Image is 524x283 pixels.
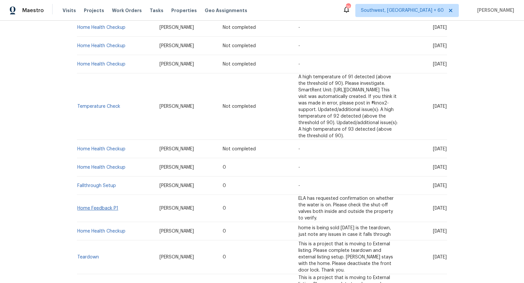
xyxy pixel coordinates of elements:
[159,147,194,151] span: [PERSON_NAME]
[475,7,514,14] span: [PERSON_NAME]
[223,62,256,66] span: Not completed
[433,206,447,211] span: [DATE]
[223,44,256,48] span: Not completed
[84,7,104,14] span: Projects
[171,7,197,14] span: Properties
[223,165,226,170] span: 0
[298,75,398,138] span: A high temperature of 91 detected (above the threshold of 90). Please investigate. SmartRent Unit...
[298,196,394,220] span: ELA has requested confirmation on whether the water is on. Please check the shut-off valves both ...
[223,147,256,151] span: Not completed
[159,25,194,30] span: [PERSON_NAME]
[298,25,300,30] span: -
[77,255,99,259] a: Teardown
[298,183,300,188] span: -
[205,7,247,14] span: Geo Assignments
[223,25,256,30] span: Not completed
[63,7,76,14] span: Visits
[298,165,300,170] span: -
[298,226,391,237] span: home is being sold [DATE] is the teardown, just note any issues in case it falls through
[159,229,194,234] span: [PERSON_NAME]
[223,104,256,109] span: Not completed
[77,62,125,66] a: Home Health Checkup
[159,206,194,211] span: [PERSON_NAME]
[346,4,350,10] div: 762
[298,44,300,48] span: -
[77,147,125,151] a: Home Health Checkup
[433,104,447,109] span: [DATE]
[433,255,447,259] span: [DATE]
[433,25,447,30] span: [DATE]
[298,62,300,66] span: -
[150,8,163,13] span: Tasks
[298,147,300,151] span: -
[223,183,226,188] span: 0
[159,183,194,188] span: [PERSON_NAME]
[112,7,142,14] span: Work Orders
[77,229,125,234] a: Home Health Checkup
[22,7,44,14] span: Maestro
[298,242,393,273] span: This is a project that is moving to External listing. Please complete teardown and external listi...
[159,255,194,259] span: [PERSON_NAME]
[77,25,125,30] a: Home Health Checkup
[223,206,226,211] span: 0
[77,104,120,109] a: Temperature Check
[433,62,447,66] span: [DATE]
[159,62,194,66] span: [PERSON_NAME]
[159,44,194,48] span: [PERSON_NAME]
[159,165,194,170] span: [PERSON_NAME]
[77,183,116,188] a: Fallthrough Setup
[361,7,444,14] span: Southwest, [GEOGRAPHIC_DATA] + 60
[223,229,226,234] span: 0
[77,44,125,48] a: Home Health Checkup
[223,255,226,259] span: 0
[433,183,447,188] span: [DATE]
[433,165,447,170] span: [DATE]
[433,44,447,48] span: [DATE]
[433,147,447,151] span: [DATE]
[159,104,194,109] span: [PERSON_NAME]
[433,229,447,234] span: [DATE]
[77,206,118,211] a: Home Feedback P1
[77,165,125,170] a: Home Health Checkup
